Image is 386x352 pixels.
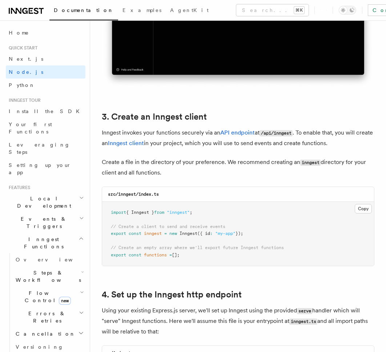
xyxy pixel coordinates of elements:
code: src/inngest/index.ts [108,192,159,197]
span: Cancellation [13,330,76,337]
a: Python [6,79,85,92]
a: Documentation [49,2,118,20]
span: Setting up your app [9,162,71,175]
a: AgentKit [166,2,213,20]
code: inngest.ts [289,319,317,325]
button: Copy [355,204,372,213]
span: Examples [122,7,161,13]
span: Flow Control [13,289,80,304]
span: AgentKit [170,7,209,13]
a: Node.js [6,65,85,79]
span: ({ id [197,231,210,236]
a: 3. Create an Inngest client [102,112,207,122]
span: Quick start [6,45,37,51]
button: Inngest Functions [6,233,85,253]
code: /api/inngest [260,130,293,136]
span: "inngest" [167,210,190,215]
span: Home [9,29,29,36]
span: = [164,231,167,236]
code: serve [297,308,312,314]
a: Overview [13,253,85,266]
span: []; [172,252,180,257]
span: // Create an empty array where we'll export future Inngest functions [111,245,284,250]
span: Features [6,185,30,191]
button: Events & Triggers [6,212,85,233]
a: Examples [118,2,166,20]
span: export [111,252,126,257]
code: inngest [300,160,321,166]
button: Flow Controlnew [13,287,85,307]
a: Install the SDK [6,105,85,118]
p: Using your existing Express.js server, we'll set up Inngest using the provided handler which will... [102,305,374,337]
button: Errors & Retries [13,307,85,327]
span: ; [190,210,192,215]
button: Cancellation [13,327,85,340]
p: Inngest invokes your functions securely via an at . To enable that, you will create an in your pr... [102,128,374,148]
button: Search...⌘K [236,4,309,16]
span: Local Development [6,195,79,209]
span: Errors & Retries [13,310,79,324]
a: 4. Set up the Inngest http endpoint [102,289,242,300]
span: import [111,210,126,215]
span: Inngest Functions [6,236,79,250]
a: Home [6,26,85,39]
button: Toggle dark mode [339,6,356,15]
span: Versioning [16,344,64,350]
span: Documentation [54,7,114,13]
a: Leveraging Steps [6,138,85,159]
span: Install the SDK [9,108,84,114]
span: Your first Functions [9,121,52,135]
span: // Create a client to send and receive events [111,224,225,229]
span: Inngest [180,231,197,236]
span: functions [144,252,167,257]
span: { Inngest } [126,210,154,215]
span: export [111,231,126,236]
span: Node.js [9,69,43,75]
span: const [129,252,141,257]
kbd: ⌘K [294,7,304,14]
span: : [210,231,213,236]
a: API endpoint [220,129,255,136]
span: new [169,231,177,236]
span: new [59,297,71,305]
span: Inngest tour [6,97,41,103]
button: Steps & Workflows [13,266,85,287]
span: Next.js [9,56,43,62]
span: Steps & Workflows [13,269,81,284]
span: = [169,252,172,257]
a: Inngest client [108,140,144,147]
span: Events & Triggers [6,215,79,230]
span: inngest [144,231,162,236]
span: }); [236,231,243,236]
span: const [129,231,141,236]
span: Leveraging Steps [9,142,70,155]
a: Setting up your app [6,159,85,179]
p: Create a file in the directory of your preference. We recommend creating an directory for your cl... [102,157,374,178]
button: Local Development [6,192,85,212]
span: Python [9,82,35,88]
span: "my-app" [215,231,236,236]
a: Next.js [6,52,85,65]
a: Your first Functions [6,118,85,138]
span: Overview [16,257,91,263]
span: from [154,210,164,215]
